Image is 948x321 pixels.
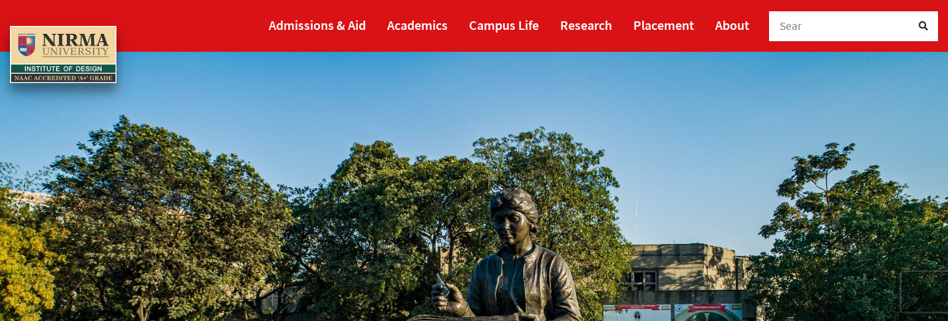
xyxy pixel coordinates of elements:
a: Admissions & Aid [269,11,366,39]
a: Placement [633,11,694,39]
a: Campus Life [469,11,539,39]
a: Academics [387,11,448,39]
a: About [715,11,749,39]
span: Sear [780,19,802,33]
img: main_logo [10,26,116,83]
a: Research [560,11,612,39]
